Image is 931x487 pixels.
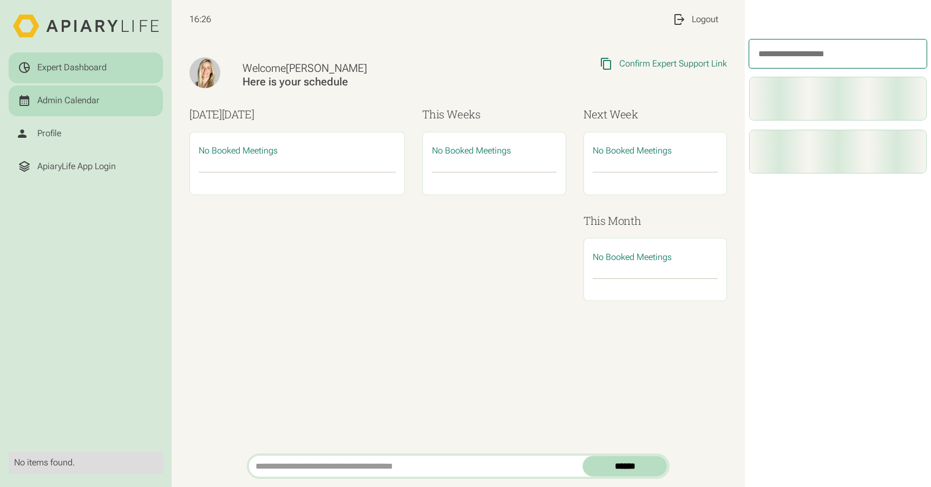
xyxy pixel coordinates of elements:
[37,128,61,139] div: Profile
[583,213,727,230] h3: This Month
[14,457,158,468] div: No items found.
[286,62,367,75] span: [PERSON_NAME]
[9,151,163,182] a: ApiaryLife App Login
[222,107,254,122] span: [DATE]
[242,75,483,89] div: Here is your schedule
[9,52,163,83] a: Expert Dashboard
[663,4,727,35] a: Logout
[37,62,107,73] div: Expert Dashboard
[422,106,566,123] h3: This Weeks
[593,145,672,156] span: No Booked Meetings
[189,14,211,25] span: 16:26
[189,106,405,123] h3: [DATE]
[593,252,672,262] span: No Booked Meetings
[9,118,163,149] a: Profile
[619,58,727,69] div: Confirm Expert Support Link
[432,145,511,156] span: No Booked Meetings
[9,85,163,116] a: Admin Calendar
[692,14,718,25] div: Logout
[199,145,278,156] span: No Booked Meetings
[37,161,116,172] div: ApiaryLife App Login
[37,95,100,106] div: Admin Calendar
[583,106,727,123] h3: Next Week
[242,62,483,75] div: Welcome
